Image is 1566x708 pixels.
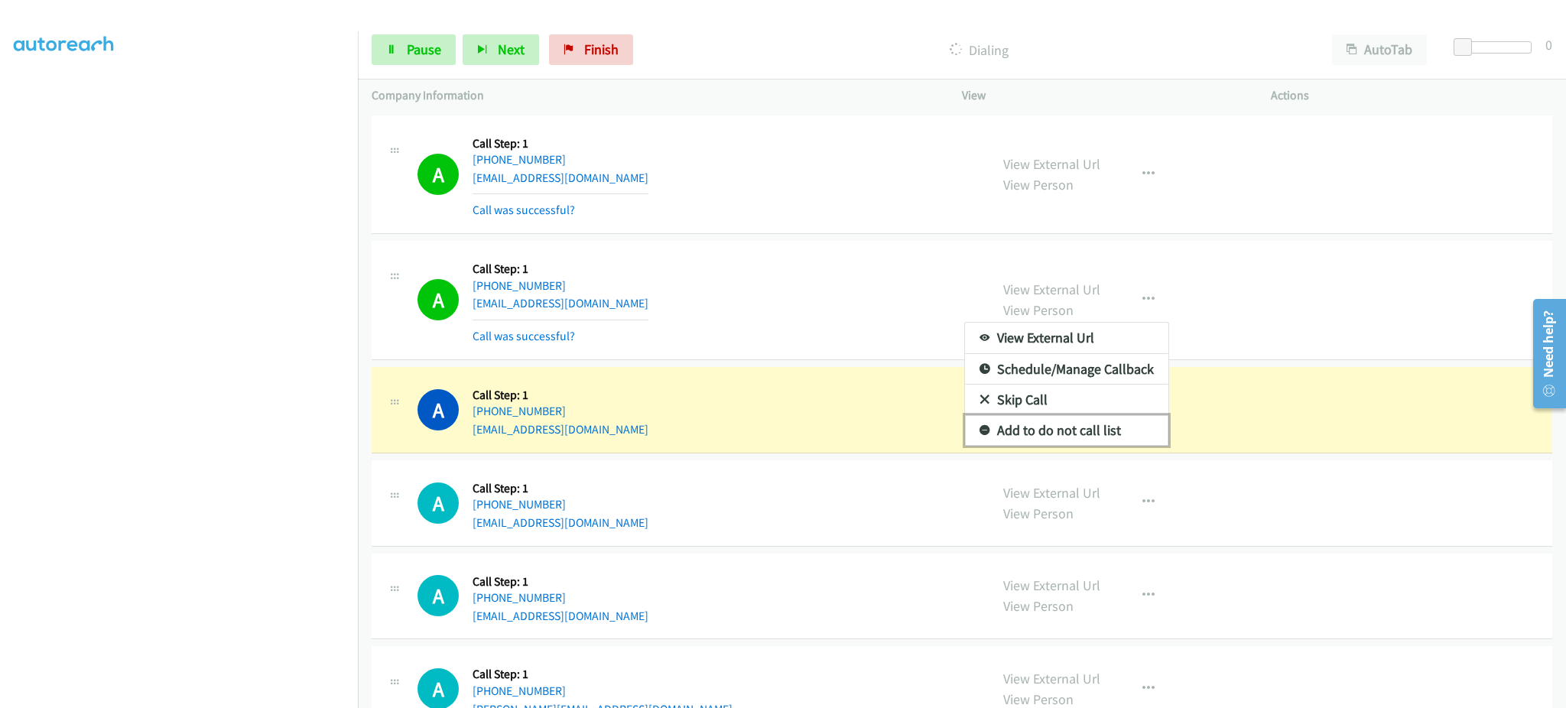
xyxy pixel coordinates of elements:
a: View External Url [965,323,1168,353]
a: Skip Call [965,385,1168,415]
div: The call is yet to be attempted [417,482,459,524]
h1: A [417,482,459,524]
h1: A [417,389,459,430]
iframe: Resource Center [1522,293,1566,414]
a: Add to do not call list [965,415,1168,446]
a: Schedule/Manage Callback [965,354,1168,385]
h1: A [417,575,459,616]
div: The call is yet to be attempted [417,575,459,616]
